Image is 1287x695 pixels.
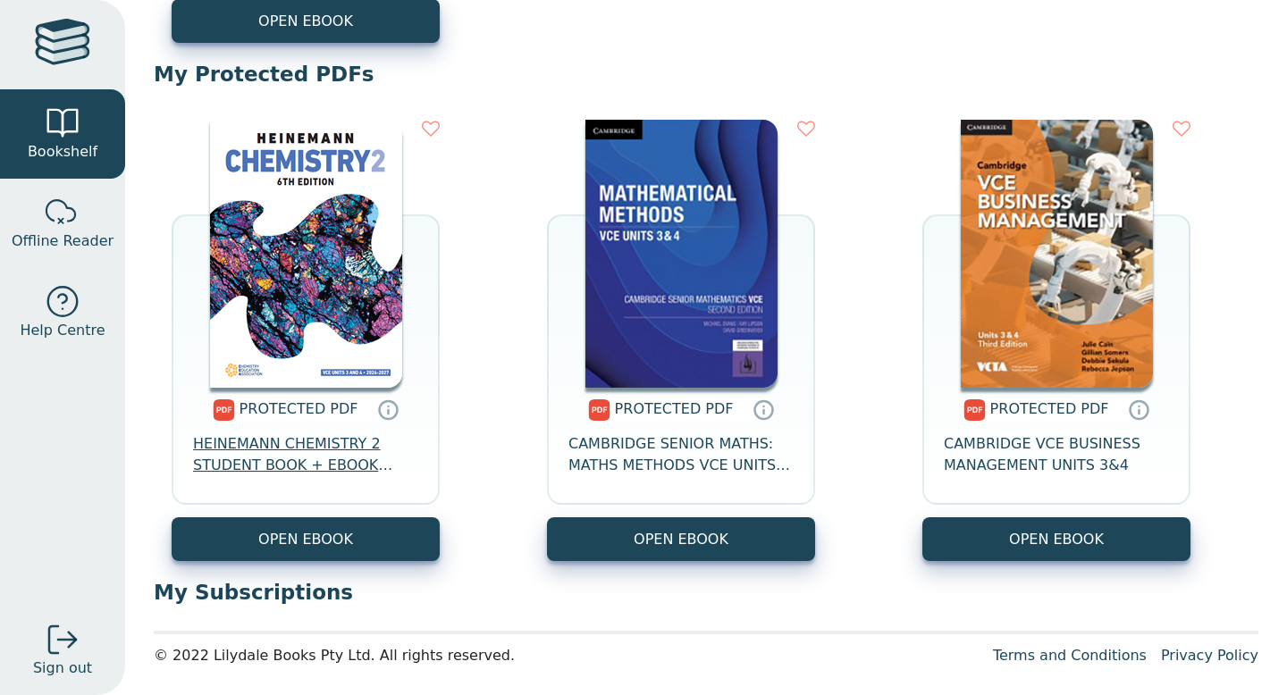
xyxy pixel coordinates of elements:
[615,400,734,417] span: PROTECTED PDF
[154,61,1258,88] p: My Protected PDFs
[961,120,1153,388] img: e9d8c904-8121-4e11-9af5-ec801d0faae4.jpg
[12,230,114,252] span: Offline Reader
[33,657,92,679] span: Sign out
[213,399,235,421] img: pdf.svg
[963,399,986,421] img: pdf.svg
[28,141,97,163] span: Bookshelf
[922,517,1190,561] a: OPEN EBOOK
[753,398,774,420] a: Protected PDFs cannot be printed, copied or shared. They can be accessed online through Education...
[172,517,440,561] a: OPEN EBOOK
[993,647,1147,664] a: Terms and Conditions
[1128,398,1149,420] a: Protected PDFs cannot be printed, copied or shared. They can be accessed online through Education...
[944,433,1169,476] span: CAMBRIDGE VCE BUSINESS MANAGEMENT UNITS 3&4
[1161,647,1258,664] a: Privacy Policy
[154,645,979,666] div: © 2022 Lilydale Books Pty Ltd. All rights reserved.
[588,399,610,421] img: pdf.svg
[20,320,105,341] span: Help Centre
[240,400,358,417] span: PROTECTED PDF
[585,120,778,388] img: 2ade6e9b-e419-4e58-ba37-324f8745e23a.jpg
[568,433,794,476] span: CAMBRIDGE SENIOR MATHS: MATHS METHODS VCE UNITS 3&4
[193,433,418,476] span: HEINEMANN CHEMISTRY 2 STUDENT BOOK + EBOOK WITH ONLINE ASSESSMENT 6E
[210,120,402,388] img: 07625a2d-ce25-488e-b616-dc4bba152468.png
[990,400,1109,417] span: PROTECTED PDF
[547,517,815,561] a: OPEN EBOOK
[154,579,1258,606] p: My Subscriptions
[377,398,399,420] a: Protected PDFs cannot be printed, copied or shared. They can be accessed online through Education...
